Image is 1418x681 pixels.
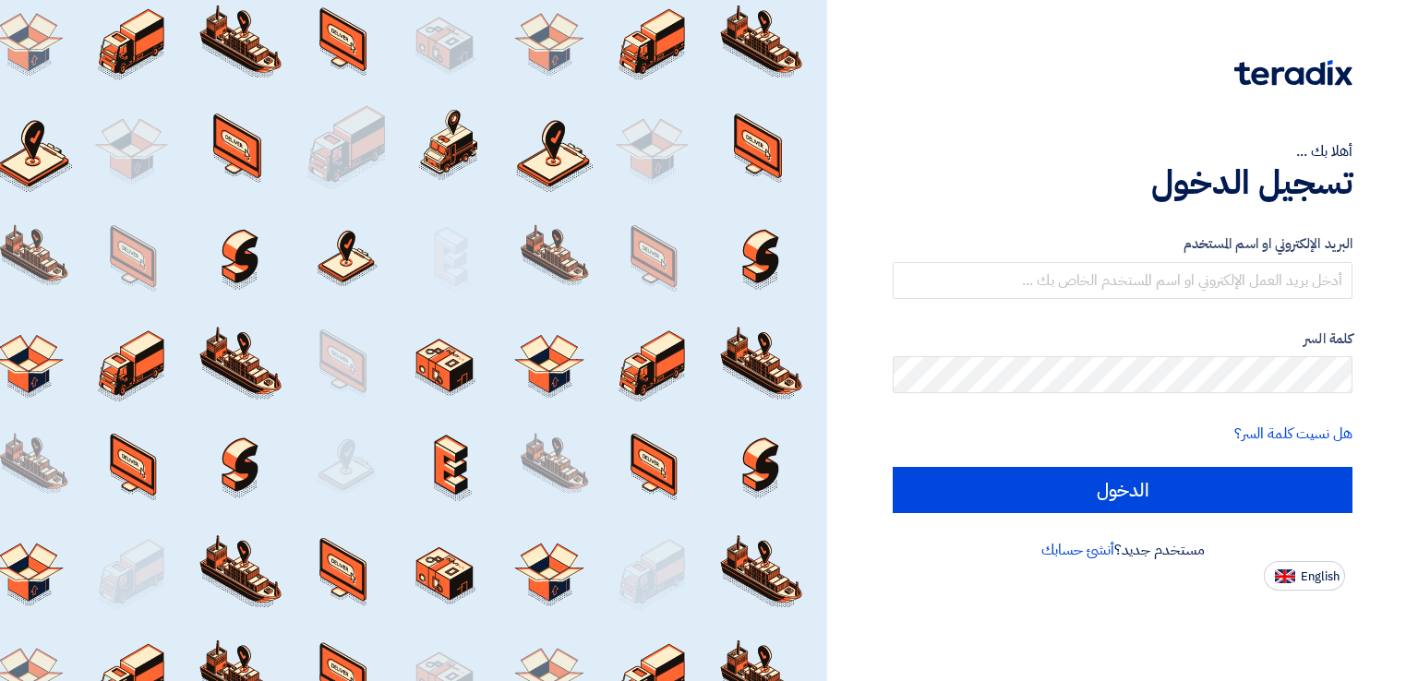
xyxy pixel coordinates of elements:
[893,262,1352,299] input: أدخل بريد العمل الإلكتروني او اسم المستخدم الخاص بك ...
[893,329,1352,350] label: كلمة السر
[893,162,1352,203] h1: تسجيل الدخول
[1041,539,1114,561] a: أنشئ حسابك
[1301,570,1340,583] span: English
[893,140,1352,162] div: أهلا بك ...
[1264,561,1345,591] button: English
[893,233,1352,255] label: البريد الإلكتروني او اسم المستخدم
[893,539,1352,561] div: مستخدم جديد؟
[1234,60,1352,86] img: Teradix logo
[893,467,1352,513] input: الدخول
[1234,423,1352,445] a: هل نسيت كلمة السر؟
[1275,569,1295,583] img: en-US.png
